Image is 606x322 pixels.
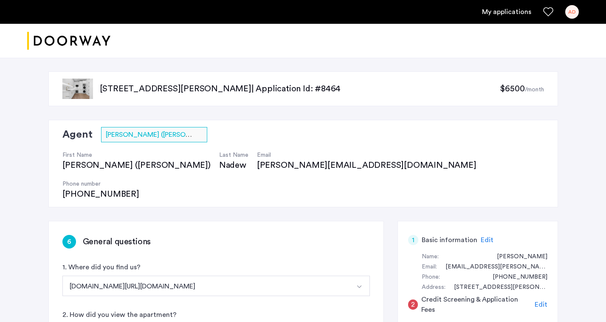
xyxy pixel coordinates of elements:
[257,159,485,171] div: [PERSON_NAME][EMAIL_ADDRESS][DOMAIN_NAME]
[421,294,531,315] h5: Credit Screening & Application Fees
[484,272,547,282] div: +12034513264
[535,301,547,308] span: Edit
[100,83,500,95] p: [STREET_ADDRESS][PERSON_NAME] | Application Id: #8464
[219,159,248,171] div: Nadew
[422,282,445,293] div: Address:
[62,79,93,99] img: apartment
[62,276,350,296] button: Select option
[408,299,418,310] div: 2
[543,7,553,17] a: Favorites
[422,272,440,282] div: Phone:
[83,236,151,248] h3: General questions
[525,87,544,93] sub: /month
[62,262,141,272] label: 1. Where did you find us?
[62,188,139,200] div: [PHONE_NUMBER]
[482,7,531,17] a: My application
[408,235,418,245] div: 1
[219,151,248,159] h4: Last Name
[350,276,370,296] button: Select option
[356,283,363,290] img: arrow
[437,262,547,272] div: arjun.dhindsa@berkeley.edu
[62,127,93,142] h2: Agent
[62,159,211,171] div: [PERSON_NAME] ([PERSON_NAME])
[62,151,211,159] h4: First Name
[481,237,493,243] span: Edit
[422,262,437,272] div: Email:
[257,151,485,159] h4: Email
[27,25,110,57] a: Cazamio logo
[62,310,177,320] label: 2. How did you view the apartment?
[62,180,139,188] h4: Phone number
[62,235,76,249] div: 6
[422,235,477,245] h5: Basic information
[500,85,524,93] span: $6500
[445,282,547,293] div: 1 Saviano Lane
[488,252,547,262] div: Arjun Dhindsa
[27,25,110,57] img: logo
[565,5,579,19] div: AD
[422,252,439,262] div: Name:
